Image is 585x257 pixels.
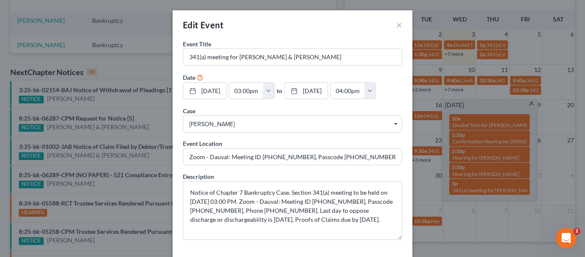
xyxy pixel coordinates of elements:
label: to [277,86,282,95]
input: Enter location... [183,148,402,165]
label: Case [183,106,195,115]
iframe: Intercom live chat [556,228,576,248]
label: Event Location [183,139,222,148]
label: Description [183,172,214,181]
span: Event Title [183,40,211,48]
span: Edit Event [183,20,224,30]
span: Select box activate [183,115,402,133]
span: [PERSON_NAME] [189,120,396,129]
a: [DATE] [285,83,328,99]
input: Enter event name... [183,49,402,65]
input: -- : -- [331,83,365,99]
button: × [396,20,402,30]
span: 2 [573,228,580,235]
a: [DATE] [183,83,226,99]
label: Date [183,73,195,82]
input: -- : -- [229,83,263,99]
